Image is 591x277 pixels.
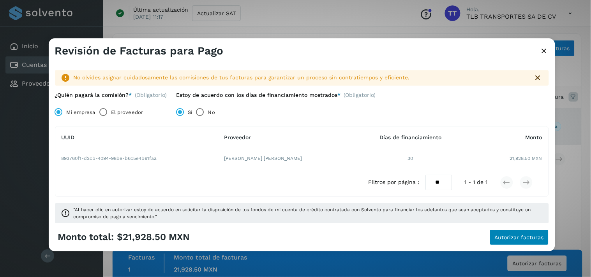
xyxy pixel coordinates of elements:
[344,92,376,102] span: (Obligatorio)
[379,134,441,140] span: Días de financiamiento
[55,149,218,169] td: 893760f1-d2cb-4094-98be-b6c5e4b61faa
[465,179,488,187] span: 1 - 1 de 1
[188,105,192,120] label: Sí
[510,155,542,162] span: 21,928.50 MXN
[495,235,544,240] span: Autorizar facturas
[526,134,542,140] span: Monto
[58,231,114,243] span: Monto total:
[224,134,251,140] span: Proveedor
[74,74,527,82] div: No olvides asignar cuidadosamente las comisiones de tus facturas para garantizar un proceso sin c...
[355,149,467,169] td: 30
[111,105,143,120] label: El proveedor
[55,92,132,98] label: ¿Quién pagará la comisión?
[74,206,543,220] span: "Al hacer clic en autorizar estoy de acuerdo en solicitar la disposición de los fondos de mi cuen...
[490,230,549,245] button: Autorizar facturas
[62,134,75,140] span: UUID
[67,105,95,120] label: Mi empresa
[369,179,420,187] span: Filtros por página :
[176,92,341,98] label: Estoy de acuerdo con los días de financiamiento mostrados
[135,92,167,98] span: (Obligatorio)
[117,231,190,243] span: $21,928.50 MXN
[218,149,354,169] td: [PERSON_NAME] [PERSON_NAME]
[208,105,215,120] label: No
[55,44,224,58] h3: Revisión de Facturas para Pago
